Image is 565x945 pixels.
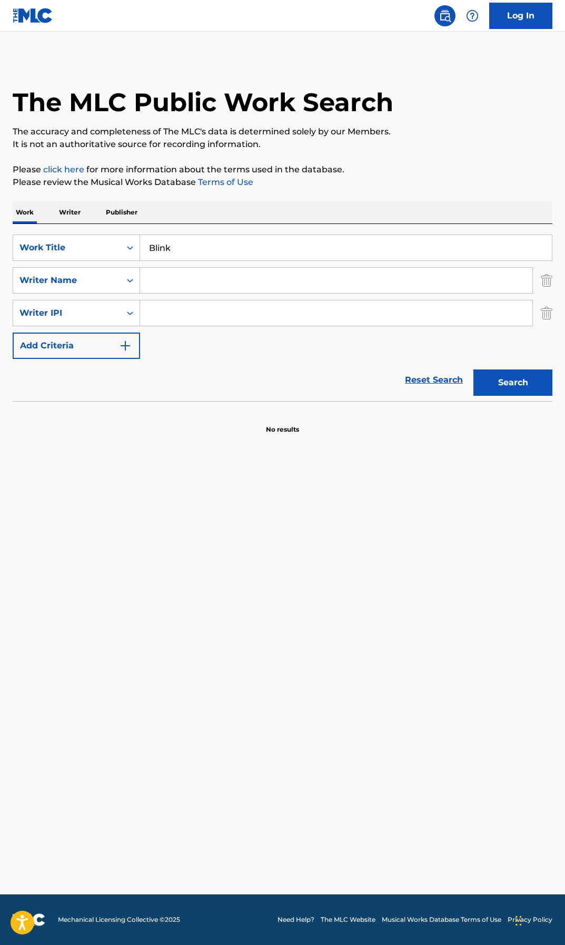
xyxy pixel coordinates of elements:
[103,201,141,223] p: Publisher
[119,339,132,352] img: 9d2ae6d4665cec9f34b9.svg
[13,201,37,223] p: Work
[466,9,479,22] img: help
[19,307,114,319] div: Writer IPI
[541,300,552,326] img: Delete Criterion
[277,915,314,924] a: Need Help?
[541,267,552,294] img: Delete Criterion
[400,368,468,392] a: Reset Search
[473,369,552,396] button: Search
[13,913,45,926] img: logo
[489,3,552,29] a: Log In
[13,125,552,138] p: The accuracy and completeness of The MLC's data is determined solely by our Members.
[266,412,299,434] p: No results
[512,894,565,945] iframe: Chat Widget
[196,177,253,187] a: Terms of Use
[13,86,393,118] h1: The MLC Public Work Search
[56,201,84,223] p: Writer
[321,915,375,924] a: The MLC Website
[13,138,552,151] p: It is not an authoritative source for recording information.
[382,915,501,924] a: Musical Works Database Terms of Use
[13,163,552,176] p: Please for more information about the terms used in the database.
[19,274,114,287] div: Writer Name
[19,241,114,254] div: Work Title
[508,915,552,924] a: Privacy Policy
[13,176,552,189] p: Please review the Musical Works Database
[434,5,455,26] a: Public Search
[13,8,53,23] img: MLC Logo
[13,333,140,359] button: Add Criteria
[43,164,84,174] a: click here
[516,905,522,937] div: Drag
[439,9,451,22] img: search
[58,915,180,924] span: Mechanical Licensing Collective © 2025
[13,235,552,401] form: Search Form
[462,5,483,26] div: Help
